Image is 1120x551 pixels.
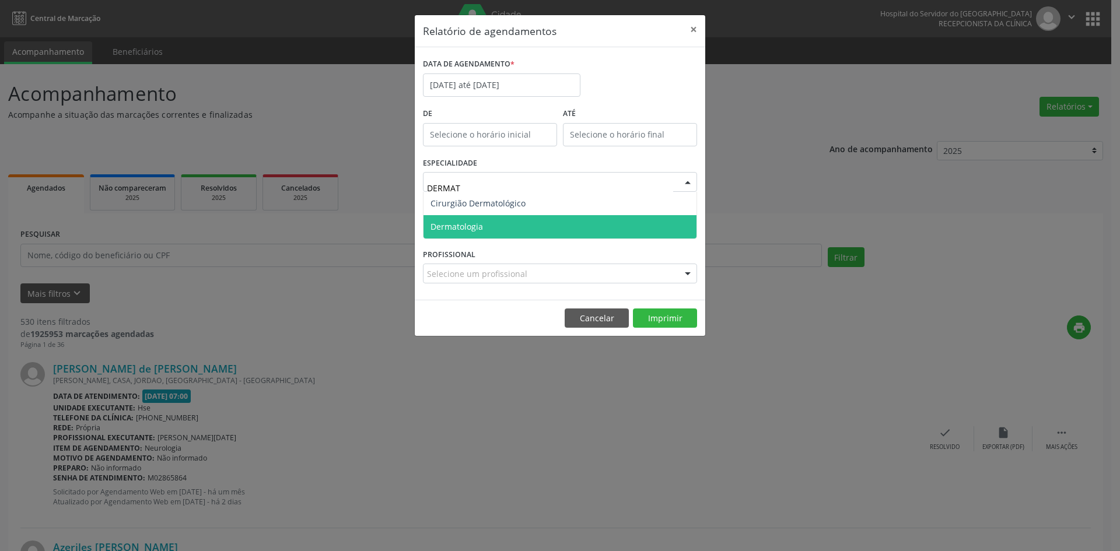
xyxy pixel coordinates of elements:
label: PROFISSIONAL [423,245,475,264]
input: Selecione o horário final [563,123,697,146]
button: Close [682,15,705,44]
label: De [423,105,557,123]
label: ATÉ [563,105,697,123]
input: Selecione o horário inicial [423,123,557,146]
button: Cancelar [565,308,629,328]
input: Selecione uma data ou intervalo [423,73,580,97]
h5: Relatório de agendamentos [423,23,556,38]
button: Imprimir [633,308,697,328]
label: ESPECIALIDADE [423,155,477,173]
span: Cirurgião Dermatológico [430,198,526,209]
input: Seleciona uma especialidade [427,176,673,199]
span: Selecione um profissional [427,268,527,280]
span: Dermatologia [430,221,483,232]
label: DATA DE AGENDAMENTO [423,55,514,73]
